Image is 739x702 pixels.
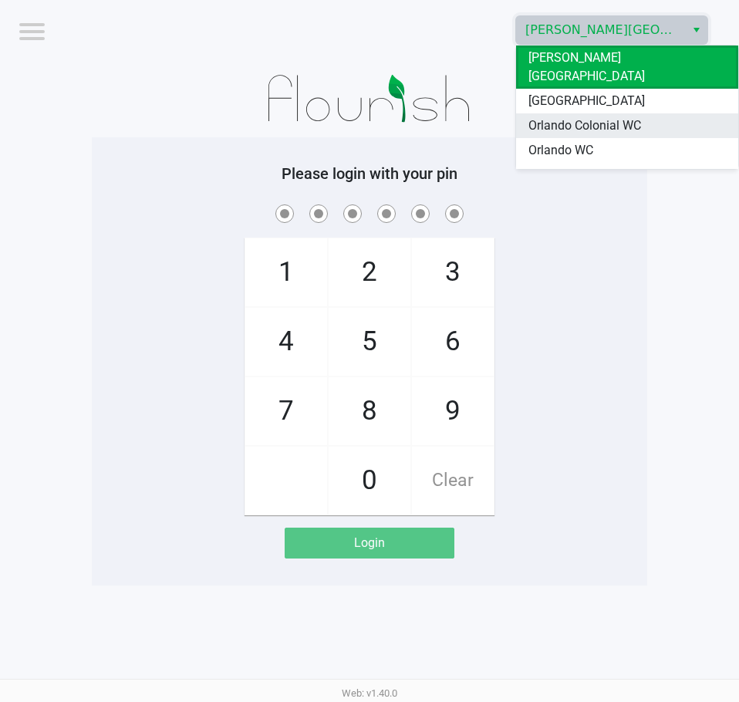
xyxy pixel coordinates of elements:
[245,377,327,445] span: 7
[528,116,641,135] span: Orlando Colonial WC
[528,49,726,86] span: [PERSON_NAME][GEOGRAPHIC_DATA]
[329,447,410,515] span: 0
[528,141,593,160] span: Orlando WC
[245,308,327,376] span: 4
[412,238,494,306] span: 3
[245,238,327,306] span: 1
[412,308,494,376] span: 6
[412,377,494,445] span: 9
[412,447,494,515] span: Clear
[685,16,707,44] button: Select
[329,308,410,376] span: 5
[342,687,397,699] span: Web: v1.40.0
[329,238,410,306] span: 2
[329,377,410,445] span: 8
[525,21,676,39] span: [PERSON_NAME][GEOGRAPHIC_DATA]
[528,166,589,184] span: Tampa WC
[103,164,636,183] h5: Please login with your pin
[528,92,645,110] span: [GEOGRAPHIC_DATA]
